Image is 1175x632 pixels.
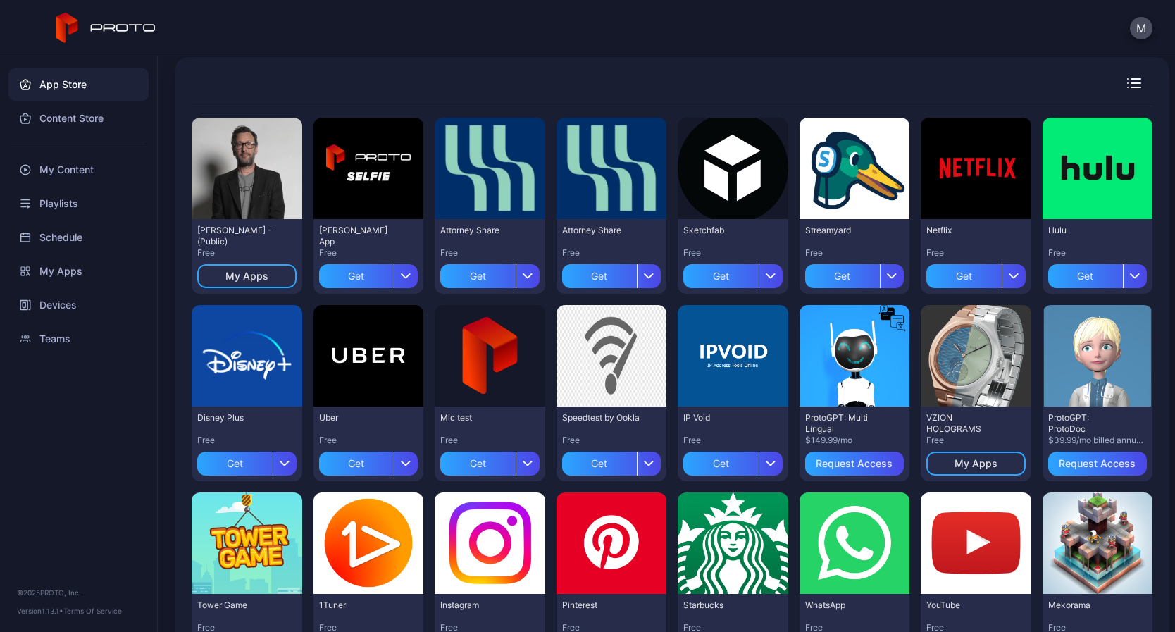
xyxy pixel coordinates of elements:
[440,600,518,611] div: Instagram
[562,247,661,259] div: Free
[562,225,640,236] div: Attorney Share
[926,264,1002,288] div: Get
[926,412,1004,435] div: VZION HOLOGRAMS
[926,600,1004,611] div: YouTube
[197,247,297,259] div: Free
[319,412,397,423] div: Uber
[319,600,397,611] div: 1Tuner
[805,412,883,435] div: ProtoGPT: Multi Lingual
[1048,452,1148,476] button: Request Access
[926,259,1026,288] button: Get
[805,452,904,476] button: Request Access
[805,264,881,288] div: Get
[805,247,904,259] div: Free
[683,225,761,236] div: Sketchfab
[926,247,1026,259] div: Free
[683,264,759,288] div: Get
[562,412,640,423] div: Speedtest by Ookla
[440,247,540,259] div: Free
[17,587,140,598] div: © 2025 PROTO, Inc.
[562,264,638,288] div: Get
[8,101,149,135] a: Content Store
[8,187,149,221] a: Playlists
[440,446,540,476] button: Get
[197,446,297,476] button: Get
[1048,435,1148,446] div: $39.99/mo billed annually
[319,446,418,476] button: Get
[8,322,149,356] a: Teams
[440,264,516,288] div: Get
[683,412,761,423] div: IP Void
[319,435,418,446] div: Free
[805,259,904,288] button: Get
[683,452,759,476] div: Get
[440,412,518,423] div: Mic test
[197,452,273,476] div: Get
[926,435,1026,446] div: Free
[562,446,661,476] button: Get
[805,225,883,236] div: Streamyard
[683,259,783,288] button: Get
[926,225,1004,236] div: Netflix
[8,288,149,322] a: Devices
[8,254,149,288] a: My Apps
[319,452,394,476] div: Get
[955,458,997,469] div: My Apps
[683,446,783,476] button: Get
[8,68,149,101] a: App Store
[440,225,518,236] div: Attorney Share
[562,435,661,446] div: Free
[319,264,394,288] div: Get
[440,435,540,446] div: Free
[683,247,783,259] div: Free
[319,259,418,288] button: Get
[683,600,761,611] div: Starbucks
[1048,600,1126,611] div: Mekorama
[805,600,883,611] div: WhatsApp
[17,607,63,615] span: Version 1.13.1 •
[805,435,904,446] div: $149.99/mo
[197,435,297,446] div: Free
[1048,412,1126,435] div: ProtoGPT: ProtoDoc
[562,452,638,476] div: Get
[319,247,418,259] div: Free
[197,412,275,423] div: Disney Plus
[225,271,268,282] div: My Apps
[440,452,516,476] div: Get
[1048,247,1148,259] div: Free
[926,452,1026,476] button: My Apps
[319,225,397,247] div: David Selfie App
[8,153,149,187] a: My Content
[683,435,783,446] div: Free
[8,221,149,254] a: Schedule
[197,264,297,288] button: My Apps
[562,600,640,611] div: Pinterest
[63,607,122,615] a: Terms Of Service
[197,600,275,611] div: Tower Game
[440,259,540,288] button: Get
[562,259,661,288] button: Get
[1048,264,1124,288] div: Get
[1048,225,1126,236] div: Hulu
[1059,458,1136,469] div: Request Access
[197,225,275,247] div: David N Persona - (Public)
[1130,17,1152,39] button: M
[816,458,893,469] div: Request Access
[1048,259,1148,288] button: Get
